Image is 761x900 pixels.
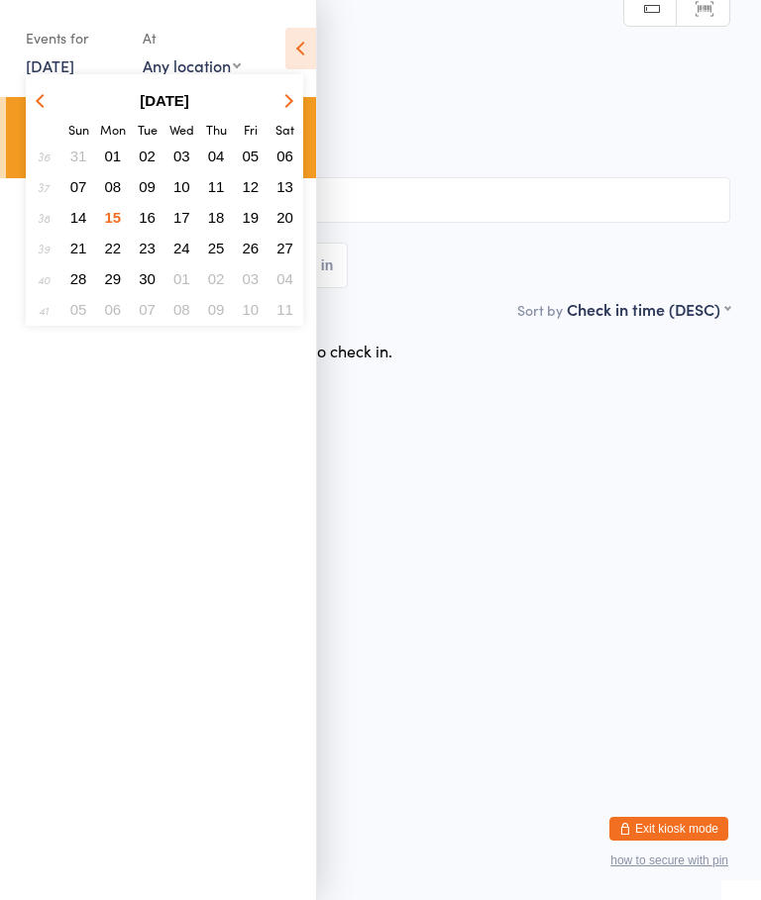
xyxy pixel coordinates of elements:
button: 09 [132,173,163,200]
span: Building 1 [31,110,700,130]
button: 31 [63,143,94,169]
em: 41 [39,302,49,318]
span: 01 [105,148,122,164]
button: 21 [63,235,94,261]
span: 24 [173,240,190,256]
button: 30 [132,265,163,292]
span: 02 [208,270,225,287]
small: Wednesday [169,121,194,138]
span: 12 [243,178,260,195]
button: 07 [132,296,163,323]
button: 05 [236,143,267,169]
em: 36 [38,149,50,164]
span: 19 [243,209,260,226]
em: 38 [38,210,50,226]
a: 6:30 -7:30 pmBJJ Gi Class[PERSON_NAME] [6,97,316,178]
span: [PERSON_NAME] [31,90,700,110]
h2: BJJ Gi Class Check-in [31,28,730,60]
button: 26 [236,235,267,261]
em: 39 [38,241,50,256]
span: 27 [276,240,293,256]
button: 03 [236,265,267,292]
button: 24 [166,235,197,261]
button: 27 [270,235,300,261]
button: 08 [98,173,129,200]
button: 04 [201,143,232,169]
button: 17 [166,204,197,231]
span: 20 [276,209,293,226]
button: 05 [63,296,94,323]
span: 31 [70,148,87,164]
span: 03 [243,270,260,287]
span: BJJ [31,130,730,150]
button: 13 [270,173,300,200]
em: 37 [38,179,50,195]
small: Thursday [206,121,227,138]
button: 10 [166,173,197,200]
span: 06 [105,301,122,318]
button: 10 [236,296,267,323]
span: 07 [139,301,156,318]
span: 11 [276,301,293,318]
button: 25 [201,235,232,261]
button: 11 [270,296,300,323]
button: 14 [63,204,94,231]
div: Any location [143,54,241,76]
span: 03 [173,148,190,164]
button: how to secure with pin [610,853,728,867]
span: 10 [243,301,260,318]
span: 18 [208,209,225,226]
button: 01 [98,143,129,169]
span: 07 [70,178,87,195]
span: 16 [139,209,156,226]
span: 09 [208,301,225,318]
button: 22 [98,235,129,261]
span: 10 [173,178,190,195]
button: 16 [132,204,163,231]
span: 15 [105,209,122,226]
span: 02 [139,148,156,164]
span: 13 [276,178,293,195]
button: 12 [236,173,267,200]
input: Search [31,177,730,223]
span: [DATE] 6:30pm [31,70,700,90]
button: 04 [270,265,300,292]
button: 15 [98,204,129,231]
small: Friday [244,121,258,138]
span: 26 [243,240,260,256]
button: 07 [63,173,94,200]
span: 14 [70,209,87,226]
span: 04 [208,148,225,164]
span: 25 [208,240,225,256]
span: 06 [276,148,293,164]
span: 01 [173,270,190,287]
button: 03 [166,143,197,169]
span: 05 [70,301,87,318]
span: 08 [173,301,190,318]
button: 11 [201,173,232,200]
button: 28 [63,265,94,292]
button: 02 [201,265,232,292]
span: 21 [70,240,87,256]
button: 01 [166,265,197,292]
div: Events for [26,22,123,54]
button: 02 [132,143,163,169]
button: 09 [201,296,232,323]
span: 09 [139,178,156,195]
button: 20 [270,204,300,231]
small: Sunday [68,121,89,138]
button: 08 [166,296,197,323]
span: 22 [105,240,122,256]
button: 29 [98,265,129,292]
span: 08 [105,178,122,195]
button: 06 [270,143,300,169]
a: [DATE] [26,54,74,76]
strong: [DATE] [140,92,189,109]
span: 05 [243,148,260,164]
span: 28 [70,270,87,287]
span: 23 [139,240,156,256]
div: At [143,22,241,54]
button: 23 [132,235,163,261]
button: Exit kiosk mode [609,817,728,841]
small: Saturday [275,121,294,138]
